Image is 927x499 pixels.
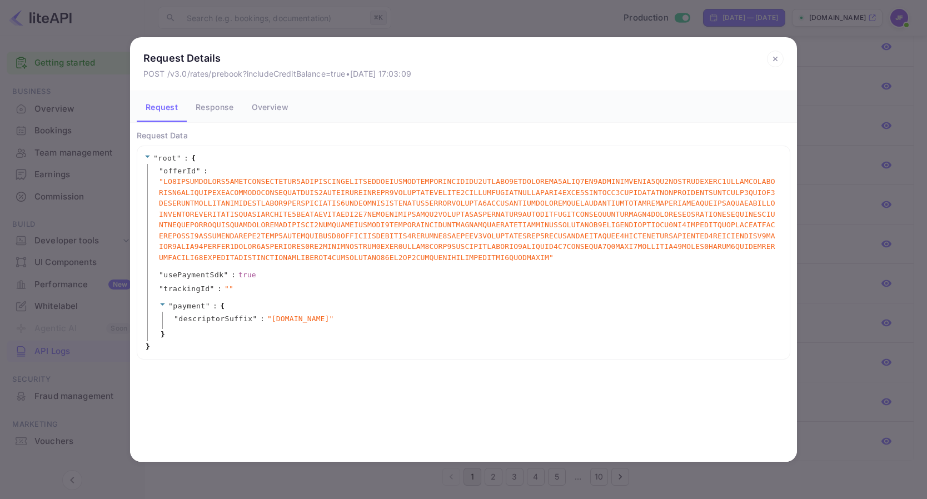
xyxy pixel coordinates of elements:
span: " [DOMAIN_NAME] " [267,313,334,325]
span: " [153,154,158,162]
span: " " [225,283,233,295]
span: " [206,302,210,310]
span: " [253,315,257,323]
button: Overview [243,91,297,122]
span: trackingId [163,283,210,295]
p: Request Details [143,51,411,66]
div: true [238,270,256,281]
span: payment [173,302,205,310]
span: } [144,341,150,352]
span: " LO8IPSUMDOLORS5AMETCONSECTETUR5ADIPISCINGELITSEDDOEIUSMODTEMPORINCIDIDU2UTLABO9ETDOLOREMA5ALIQ7... [159,176,777,263]
span: : [184,153,188,164]
span: " [224,271,228,279]
span: descriptorSuffix [178,313,252,325]
button: Response [187,91,242,122]
span: usePaymentSdk [163,270,223,281]
span: " [177,154,181,162]
span: " [168,302,173,310]
span: " [174,315,178,323]
span: " [159,167,163,175]
span: " [159,285,163,293]
span: " [159,271,163,279]
span: : [213,301,217,312]
span: root [158,154,176,162]
span: : [231,270,236,281]
p: POST /v3.0/rates/prebook?includeCreditBalance=true • [DATE] 17:03:09 [143,68,411,79]
p: Request Data [137,129,790,141]
span: : [203,166,208,177]
span: " [210,285,215,293]
span: { [220,301,225,312]
button: Request [137,91,187,122]
span: { [191,153,196,164]
span: } [159,329,165,340]
span: offerId [163,166,196,177]
span: " [196,167,201,175]
span: : [260,313,265,325]
span: : [217,283,222,295]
